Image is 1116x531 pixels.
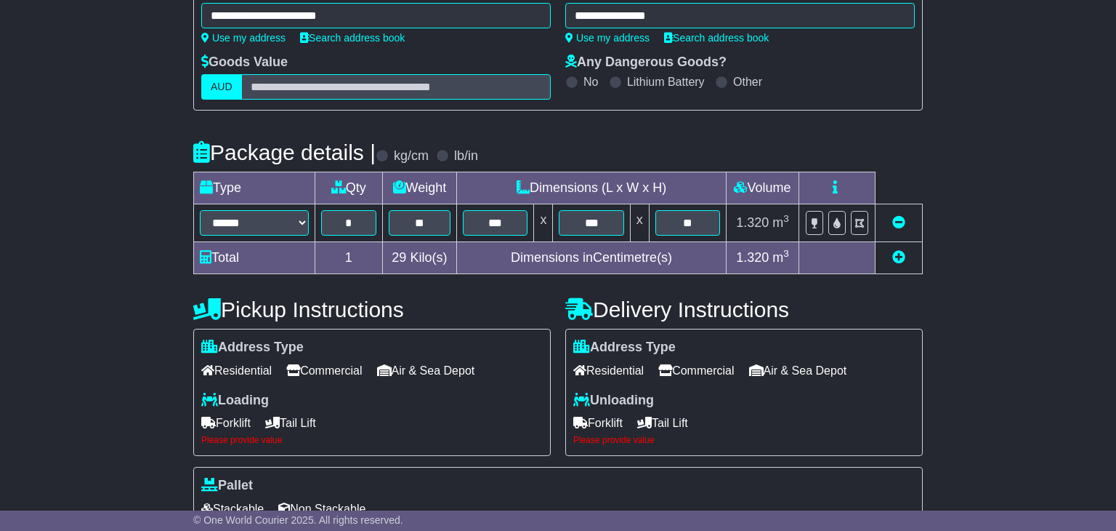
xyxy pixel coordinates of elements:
span: Commercial [658,359,734,382]
div: Please provide value [201,435,543,445]
span: Residential [573,359,644,382]
h4: Package details | [193,140,376,164]
span: 29 [392,250,406,265]
label: lb/in [454,148,478,164]
a: Search address book [300,32,405,44]
label: Pallet [201,478,253,494]
td: x [630,204,649,242]
h4: Delivery Instructions [565,298,923,322]
td: Type [194,172,315,204]
div: Please provide value [573,435,915,445]
td: Dimensions (L x W x H) [457,172,727,204]
label: No [583,75,598,89]
td: Qty [315,172,383,204]
a: Use my address [565,32,650,44]
label: Address Type [201,340,304,356]
label: kg/cm [394,148,429,164]
span: 1.320 [736,250,769,265]
label: Goods Value [201,55,288,71]
td: Dimensions in Centimetre(s) [457,242,727,274]
span: Tail Lift [265,412,316,434]
span: Residential [201,359,272,382]
a: Add new item [892,250,905,265]
sup: 3 [783,213,789,224]
a: Search address book [664,32,769,44]
a: Remove this item [892,215,905,230]
span: Tail Lift [637,412,688,434]
span: © One World Courier 2025. All rights reserved. [193,514,403,526]
a: Use my address [201,32,286,44]
span: m [772,250,789,265]
span: Non Stackable [278,498,365,520]
td: 1 [315,242,383,274]
span: m [772,215,789,230]
span: Air & Sea Depot [377,359,475,382]
span: Forklift [573,412,623,434]
span: 1.320 [736,215,769,230]
label: Address Type [573,340,676,356]
label: Loading [201,393,269,409]
td: Kilo(s) [382,242,457,274]
span: Stackable [201,498,264,520]
td: Weight [382,172,457,204]
span: Air & Sea Depot [749,359,847,382]
label: Other [733,75,762,89]
span: Commercial [286,359,362,382]
sup: 3 [783,248,789,259]
td: Total [194,242,315,274]
h4: Pickup Instructions [193,298,551,322]
label: Any Dangerous Goods? [565,55,727,71]
span: Forklift [201,412,251,434]
label: Lithium Battery [627,75,705,89]
label: Unloading [573,393,654,409]
td: Volume [726,172,798,204]
label: AUD [201,74,242,100]
td: x [534,204,553,242]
